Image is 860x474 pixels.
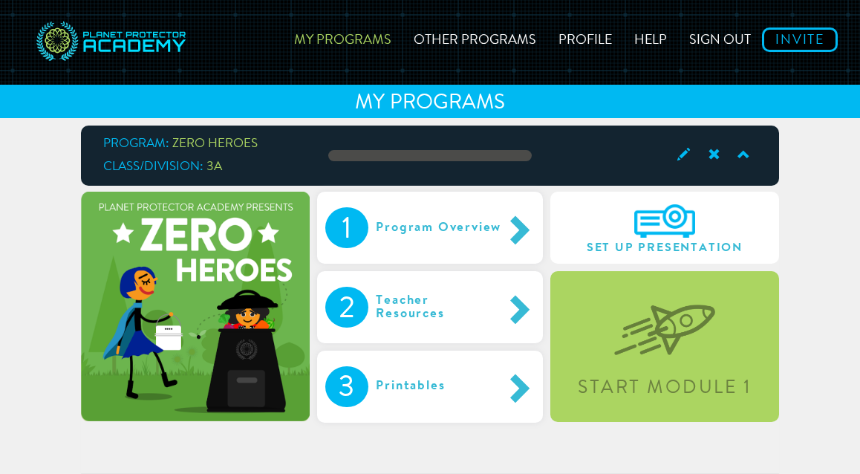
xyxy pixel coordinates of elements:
[103,137,169,150] span: Program:
[697,145,727,165] span: Archive Class
[793,407,845,459] iframe: HelpCrunch
[368,366,485,407] div: Printables
[562,241,767,255] span: Set Up Presentation
[103,160,203,173] span: Class/Division:
[325,366,368,407] div: 3
[762,27,838,52] a: Invite
[553,379,777,397] div: Start Module 1
[726,145,757,165] span: Collapse
[368,287,502,328] div: Teacher Resources
[634,204,695,238] img: A6IEyHKz3Om3AAAAAElFTkSuQmCC
[678,11,762,64] a: Sign out
[403,11,547,64] a: Other Programs
[33,11,189,74] img: svg+xml;base64,PD94bWwgdmVyc2lvbj0iMS4wIiBlbmNvZGluZz0idXRmLTgiPz4NCjwhLS0gR2VuZXJhdG9yOiBBZG9iZS...
[325,287,368,328] div: 2
[547,11,623,64] a: Profile
[81,192,310,421] img: zeroHeroesTrial-709919bdc35c19934481c5a402c44ecc.png
[325,207,368,248] div: 1
[614,281,715,355] img: startLevel-067b1d7070320fa55a55bc2f2caa8c2a.png
[206,160,222,173] span: 3A
[283,11,403,64] a: My Programs
[666,145,697,165] span: Edit Class
[368,207,501,248] div: Program Overview
[172,137,258,150] span: ZERO HEROES
[623,11,678,64] a: Help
